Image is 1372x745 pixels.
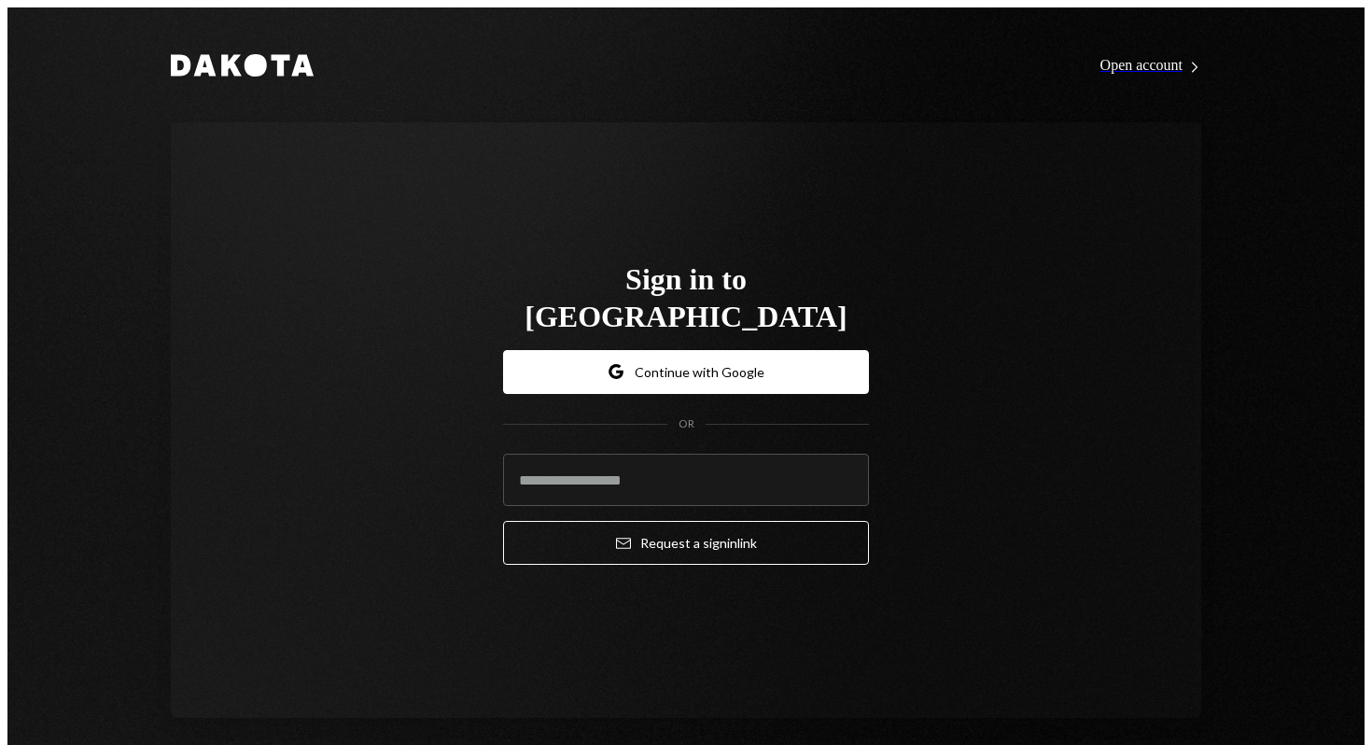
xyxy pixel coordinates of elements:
div: OR [679,416,694,432]
button: Continue with Google [503,350,869,394]
a: Open account [1100,55,1201,75]
div: Open account [1100,57,1201,75]
h1: Sign in to [GEOGRAPHIC_DATA] [503,260,869,335]
button: Request a signinlink [503,521,869,565]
